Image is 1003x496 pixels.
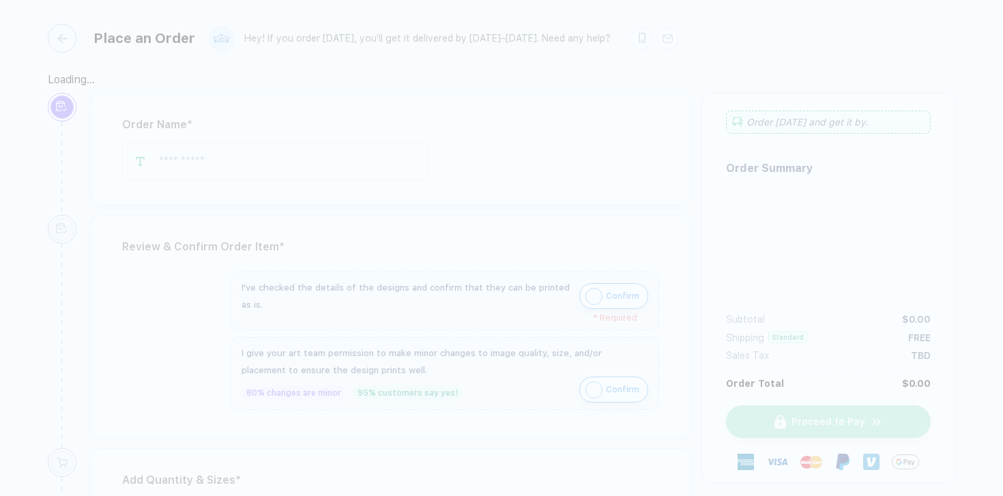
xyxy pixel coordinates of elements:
[606,379,639,400] span: Confirm
[911,350,931,361] div: TBD
[242,385,346,400] div: 80% changes are minor
[242,345,648,379] div: I give your art team permission to make minor changes to image quality, size, and/or placement to...
[353,385,463,400] div: 95% customers say yes!
[902,314,931,325] div: $0.00
[908,332,931,343] div: FREE
[902,378,931,389] div: $0.00
[122,236,659,258] div: Review & Confirm Order Item
[579,283,648,309] button: iconConfirm
[242,279,572,313] div: I've checked the details of the designs and confirm that they can be printed as is.
[726,111,931,134] div: Order [DATE] and get it by .
[606,285,639,307] span: Confirm
[122,469,659,491] div: Add Quantity & Sizes
[579,377,648,403] button: iconConfirm
[726,332,764,343] div: Shipping
[768,332,807,343] div: Standard
[726,350,769,361] div: Sales Tax
[93,30,195,46] div: Place an Order
[892,448,919,476] img: GPay
[726,378,784,389] div: Order Total
[738,454,754,470] img: express
[726,162,931,175] div: Order Summary
[48,73,955,86] div: Loading...
[863,454,880,470] img: Venmo
[585,381,602,398] img: icon
[585,288,602,305] img: icon
[766,451,788,473] img: visa
[242,313,637,323] div: * Required
[244,33,611,44] div: Hey! If you order [DATE], you'll get it delivered by [DATE]–[DATE]. Need any help?
[800,451,822,473] img: master-card
[209,27,233,50] img: user profile
[834,454,851,470] img: Paypal
[726,314,765,325] div: Subtotal
[122,114,659,136] div: Order Name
